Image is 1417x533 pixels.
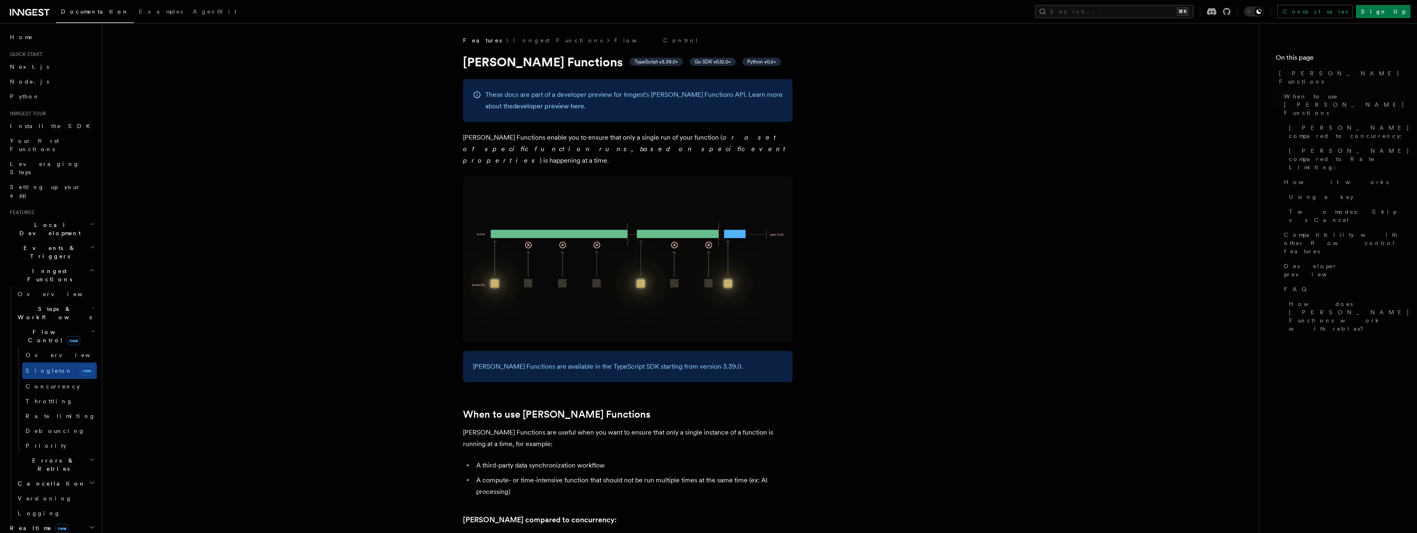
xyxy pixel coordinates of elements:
em: or a set of specific function runs, based on specific event properties [463,133,789,164]
li: A compute- or time-intensive function that should not be run multiple times at the same time (ex:... [474,475,793,498]
span: Priority [26,442,66,449]
a: Using a key [1286,189,1401,204]
button: Cancellation [14,476,97,491]
a: Next.js [7,59,97,74]
span: Singleton [26,367,72,374]
span: TypeScript v3.39.0+ [634,58,678,65]
span: Errors & Retries [14,456,89,473]
a: Sign Up [1356,5,1410,18]
span: Steps & Workflows [14,305,92,321]
a: Logging [14,506,97,521]
span: Realtime [7,524,69,532]
button: Errors & Retries [14,453,97,476]
a: Python [7,89,97,104]
a: FAQ [1281,282,1401,297]
a: [PERSON_NAME] Functions [1276,66,1401,89]
button: Inngest Functions [7,264,97,287]
span: Two modes: Skip vs Cancel [1289,208,1401,224]
p: [PERSON_NAME] Functions are useful when you want to ensure that only a single instance of a funct... [463,427,793,450]
a: [PERSON_NAME] compared to Rate Limiting: [1286,143,1401,175]
span: Node.js [10,78,49,85]
span: Next.js [10,63,49,70]
kbd: ⌘K [1177,7,1188,16]
a: How does [PERSON_NAME] Functions work with retries? [1286,297,1401,336]
div: Flow Controlnew [14,348,97,453]
button: Toggle dark mode [1244,7,1264,16]
li: A third-party data synchronization workflow [474,460,793,471]
span: AgentKit [193,8,236,15]
span: Versioning [18,495,72,502]
span: Overview [18,291,103,297]
span: Compatibility with other flow control features [1284,231,1401,255]
span: new [55,524,69,533]
a: Singletonnew [22,362,97,379]
span: Go SDK v0.12.0+ [694,58,731,65]
span: Local Development [7,221,90,237]
a: [PERSON_NAME] compared to concurrency: [1286,120,1401,143]
span: new [67,336,80,345]
img: Singleton Functions only process one run at a time. [463,176,793,341]
span: Setting up your app [10,184,81,199]
button: Steps & Workflows [14,302,97,325]
span: Cancellation [14,479,86,488]
a: Setting up your app [7,180,97,203]
a: How it works [1281,175,1401,189]
span: Features [463,36,502,44]
a: Overview [22,348,97,362]
a: Inngest Functions [513,36,603,44]
span: Quick start [7,51,42,58]
span: Logging [18,510,61,517]
a: [PERSON_NAME] compared to concurrency: [463,514,617,526]
a: Developer preview [1281,259,1401,282]
a: Two modes: Skip vs Cancel [1286,204,1401,227]
span: Python v0.5+ [747,58,776,65]
button: Flow Controlnew [14,325,97,348]
span: Leveraging Steps [10,161,80,175]
a: Documentation [56,2,134,23]
span: When to use [PERSON_NAME] Functions [1284,92,1405,117]
a: When to use [PERSON_NAME] Functions [463,409,650,420]
button: Events & Triggers [7,241,97,264]
span: How it works [1284,178,1389,186]
h1: [PERSON_NAME] Functions [463,54,793,69]
span: Throttling [26,398,73,404]
a: Overview [14,287,97,302]
span: Inngest Functions [7,267,89,283]
span: [PERSON_NAME] Functions [1279,69,1401,86]
span: Inngest tour [7,110,46,117]
span: Install the SDK [10,123,95,129]
a: Examples [134,2,188,22]
span: How does [PERSON_NAME] Functions work with retries? [1289,300,1410,333]
a: Rate limiting [22,409,97,423]
div: Inngest Functions [7,287,97,521]
span: [PERSON_NAME] compared to concurrency: [1289,124,1410,140]
span: Debouncing [26,428,85,434]
span: Events & Triggers [7,244,90,260]
a: Compatibility with other flow control features [1281,227,1401,259]
span: Flow Control [14,328,91,344]
a: When to use [PERSON_NAME] Functions [1281,89,1401,120]
span: Examples [139,8,183,15]
a: Priority [22,438,97,453]
span: new [80,366,94,376]
a: Concurrency [22,379,97,394]
span: FAQ [1284,285,1311,293]
p: [PERSON_NAME] Functions enable you to ensure that only a single run of your function ( ) is happe... [463,132,793,166]
p: These docs are part of a developer preview for Inngest's [PERSON_NAME] Functions API. Learn more ... [485,89,783,112]
span: Python [10,93,40,100]
a: Throttling [22,394,97,409]
a: Flow Control [614,36,699,44]
span: Concurrency [26,383,80,390]
a: Install the SDK [7,119,97,133]
span: Developer preview [1284,262,1401,278]
a: Node.js [7,74,97,89]
a: Versioning [14,491,97,506]
button: Local Development [7,217,97,241]
span: Rate limiting [26,413,96,419]
span: [PERSON_NAME] compared to Rate Limiting: [1289,147,1410,171]
span: Features [7,209,34,216]
p: [PERSON_NAME] Functions are available in the TypeScript SDK starting from version 3.39.0. [473,361,783,372]
span: Your first Functions [10,138,59,152]
a: Debouncing [22,423,97,438]
a: AgentKit [188,2,241,22]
